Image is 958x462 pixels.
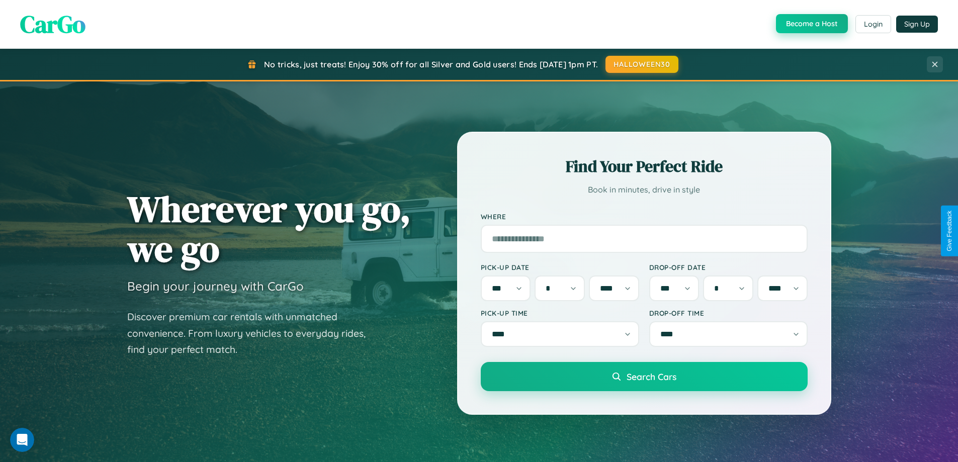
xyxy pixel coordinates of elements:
h3: Begin your journey with CarGo [127,279,304,294]
p: Book in minutes, drive in style [481,182,808,197]
h2: Find Your Perfect Ride [481,155,808,177]
div: Give Feedback [946,211,953,251]
label: Drop-off Date [649,263,808,271]
span: Search Cars [627,371,676,382]
button: Become a Host [776,14,848,33]
button: Search Cars [481,362,808,391]
span: No tricks, just treats! Enjoy 30% off for all Silver and Gold users! Ends [DATE] 1pm PT. [264,59,598,69]
label: Pick-up Date [481,263,639,271]
p: Discover premium car rentals with unmatched convenience. From luxury vehicles to everyday rides, ... [127,309,379,358]
button: Login [855,15,891,33]
label: Drop-off Time [649,309,808,317]
button: HALLOWEEN30 [605,56,678,73]
iframe: Intercom live chat [10,428,34,452]
span: CarGo [20,8,85,41]
button: Sign Up [896,16,938,33]
h1: Wherever you go, we go [127,189,411,268]
label: Pick-up Time [481,309,639,317]
label: Where [481,212,808,221]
